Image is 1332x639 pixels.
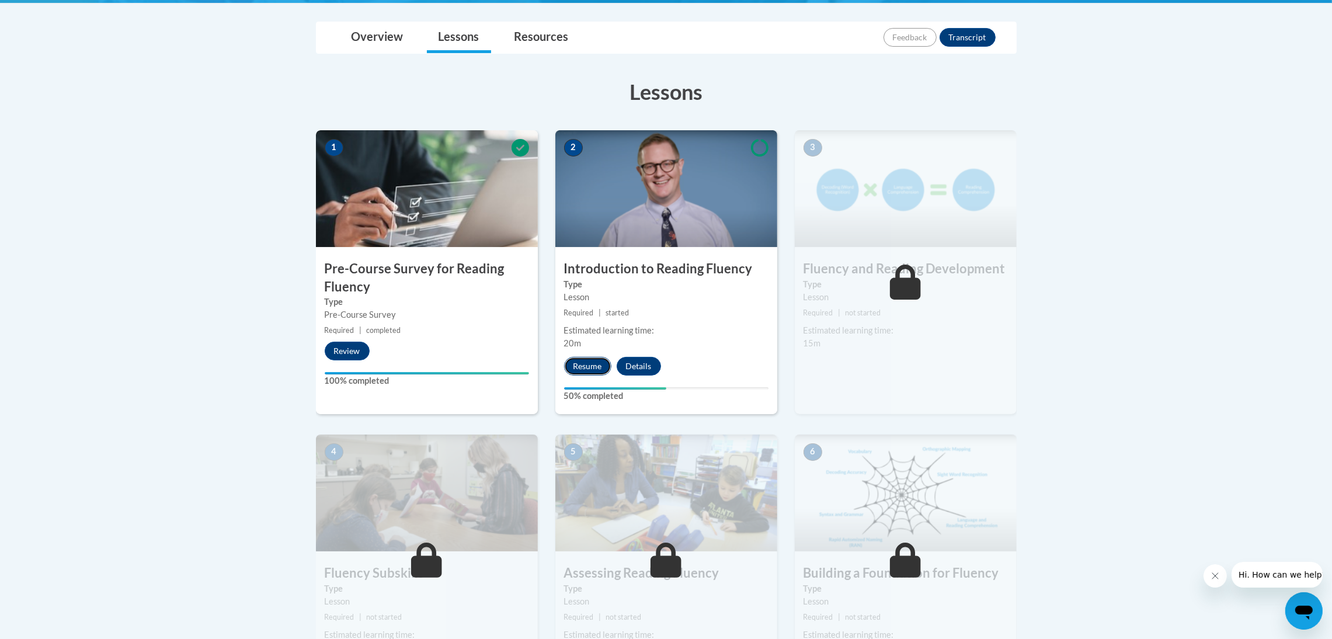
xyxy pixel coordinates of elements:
[359,613,361,621] span: |
[606,613,641,621] span: not started
[804,595,1008,608] div: Lesson
[804,582,1008,595] label: Type
[845,308,881,317] span: not started
[564,582,768,595] label: Type
[1204,564,1227,588] iframe: Close message
[564,387,666,390] div: Your progress
[316,260,538,296] h3: Pre-Course Survey for Reading Fluency
[564,291,768,304] div: Lesson
[804,613,833,621] span: Required
[316,435,538,551] img: Course Image
[325,296,529,308] label: Type
[366,326,401,335] span: completed
[599,308,601,317] span: |
[325,443,343,461] span: 4
[427,22,491,53] a: Lessons
[838,613,840,621] span: |
[564,595,768,608] div: Lesson
[804,308,833,317] span: Required
[564,139,583,157] span: 2
[325,326,354,335] span: Required
[795,130,1017,247] img: Course Image
[325,374,529,387] label: 100% completed
[325,308,529,321] div: Pre-Course Survey
[564,278,768,291] label: Type
[564,308,594,317] span: Required
[1285,592,1323,630] iframe: Button to launch messaging window
[555,260,777,278] h3: Introduction to Reading Fluency
[325,372,529,374] div: Your progress
[804,291,1008,304] div: Lesson
[845,613,881,621] span: not started
[804,443,822,461] span: 6
[316,77,1017,106] h3: Lessons
[599,613,601,621] span: |
[940,28,996,47] button: Transcript
[555,435,777,551] img: Course Image
[795,260,1017,278] h3: Fluency and Reading Development
[1232,562,1323,588] iframe: Message from company
[804,324,1008,337] div: Estimated learning time:
[555,130,777,247] img: Course Image
[325,139,343,157] span: 1
[804,278,1008,291] label: Type
[838,308,840,317] span: |
[325,582,529,595] label: Type
[606,308,629,317] span: started
[7,8,95,18] span: Hi. How can we help?
[617,357,661,376] button: Details
[564,613,594,621] span: Required
[316,564,538,582] h3: Fluency Subskills
[340,22,415,53] a: Overview
[564,443,583,461] span: 5
[795,564,1017,582] h3: Building a Foundation for Fluency
[804,338,821,348] span: 15m
[359,326,361,335] span: |
[795,435,1017,551] img: Course Image
[564,324,768,337] div: Estimated learning time:
[366,613,402,621] span: not started
[564,390,768,402] label: 50% completed
[804,139,822,157] span: 3
[503,22,580,53] a: Resources
[325,613,354,621] span: Required
[884,28,937,47] button: Feedback
[316,130,538,247] img: Course Image
[555,564,777,582] h3: Assessing Reading Fluency
[325,595,529,608] div: Lesson
[325,342,370,360] button: Review
[564,338,582,348] span: 20m
[564,357,611,376] button: Resume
